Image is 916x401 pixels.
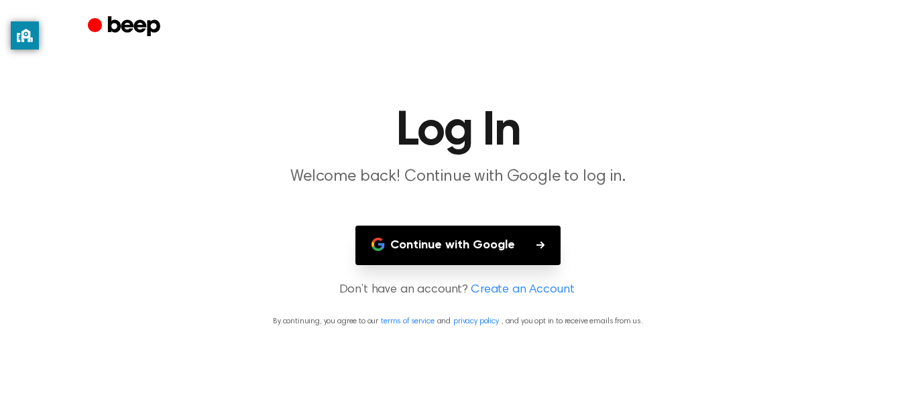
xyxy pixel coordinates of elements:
[115,107,801,155] h1: Log In
[381,317,434,325] a: terms of service
[88,14,164,40] a: Beep
[11,21,39,50] button: privacy banner
[355,226,561,265] button: Continue with Google
[471,281,574,299] a: Create an Account
[201,166,715,188] p: Welcome back! Continue with Google to log in.
[453,317,499,325] a: privacy policy
[16,315,900,327] p: By continuing, you agree to our and , and you opt in to receive emails from us.
[16,281,900,299] p: Don’t have an account?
